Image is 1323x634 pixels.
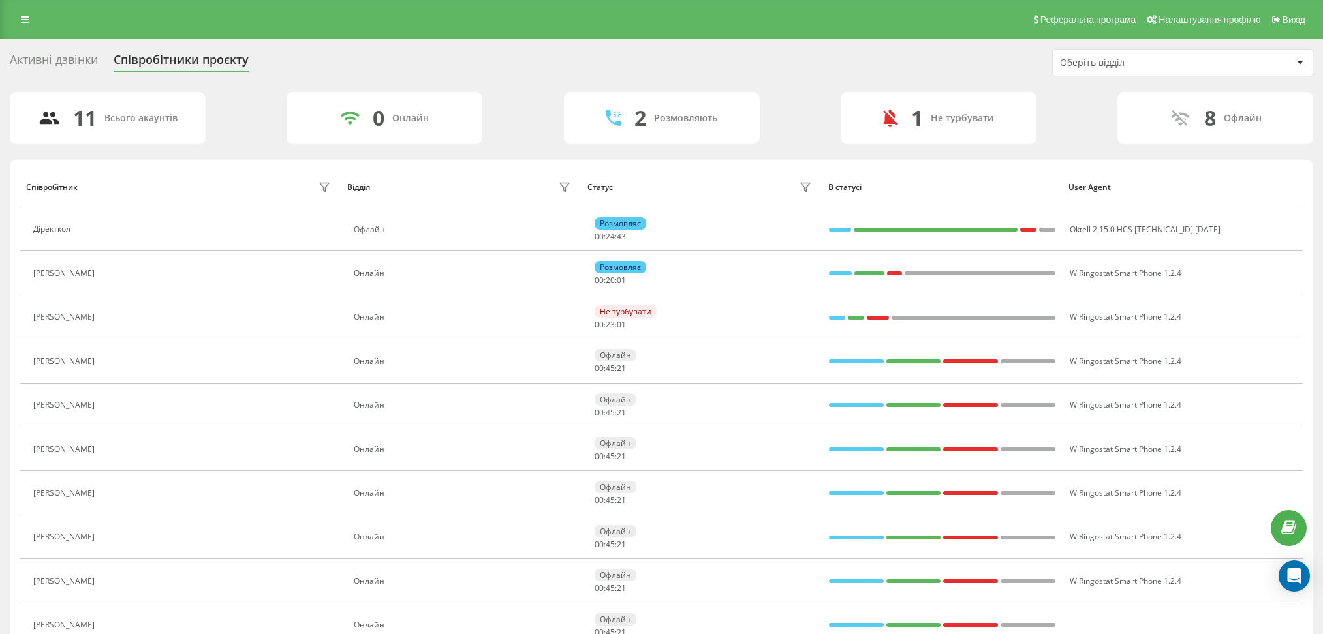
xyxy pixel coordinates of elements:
div: В статусі [828,183,1057,192]
div: 0 [373,106,384,130]
div: 11 [73,106,97,130]
span: W Ringostat Smart Phone 1.2.4 [1070,355,1181,367]
div: Офлайн [1224,113,1262,124]
span: 01 [617,319,626,330]
div: Офлайн [595,481,636,493]
div: [PERSON_NAME] [33,532,98,541]
span: 00 [595,319,604,330]
div: [PERSON_NAME] [33,312,98,322]
div: Офлайн [595,393,636,406]
span: W Ringostat Smart Phone 1.2.4 [1070,311,1181,322]
div: Онлайн [354,357,574,366]
span: 21 [617,451,626,462]
div: : : [595,232,626,241]
span: 00 [595,231,604,242]
span: Реферальна програма [1040,14,1136,25]
span: Налаштування профілю [1159,14,1260,25]
div: Офлайн [595,613,636,626]
div: : : [595,320,626,329]
span: 00 [595,363,604,374]
div: : : [595,584,626,593]
span: W Ringostat Smart Phone 1.2.4 [1070,575,1181,586]
div: Онлайн [354,269,574,278]
div: Онлайн [354,312,574,322]
span: 45 [606,494,615,506]
span: 21 [617,494,626,506]
div: Всього акаунтів [104,113,178,124]
span: 43 [617,231,626,242]
div: [PERSON_NAME] [33,269,98,278]
div: : : [595,540,626,549]
div: Офлайн [595,437,636,449]
div: Онлайн [354,532,574,541]
div: 2 [634,106,646,130]
div: User Agent [1068,183,1297,192]
span: 23 [606,319,615,330]
span: 00 [595,539,604,550]
div: : : [595,452,626,461]
span: Oktell 2.15.0 HCS [TECHNICAL_ID] [DATE] [1070,224,1221,235]
span: Вихід [1283,14,1305,25]
span: W Ringostat Smart Phone 1.2.4 [1070,267,1181,279]
span: 00 [595,407,604,418]
span: W Ringostat Smart Phone 1.2.4 [1070,444,1181,455]
div: Розмовляють [654,113,717,124]
span: 21 [617,539,626,550]
div: Співробітник [26,183,78,192]
div: : : [595,364,626,373]
span: 45 [606,582,615,594]
div: Офлайн [595,349,636,361]
div: [PERSON_NAME] [33,400,98,410]
span: 45 [606,363,615,374]
div: Онлайн [354,445,574,454]
div: Активні дзвінки [10,53,98,73]
div: 8 [1204,106,1216,130]
span: 21 [617,407,626,418]
div: Оберіть відділ [1060,57,1216,68]
div: [PERSON_NAME] [33,445,98,454]
div: Відділ [347,183,370,192]
span: W Ringostat Smart Phone 1.2.4 [1070,399,1181,410]
div: Статус [587,183,613,192]
div: Онлайн [354,400,574,410]
div: : : [595,408,626,417]
span: 01 [617,275,626,286]
div: Open Intercom Messenger [1279,560,1310,592]
div: Співробітники проєкту [114,53,249,73]
div: Не турбувати [931,113,994,124]
div: [PERSON_NAME] [33,489,98,498]
span: W Ringostat Smart Phone 1.2.4 [1070,487,1181,498]
span: 00 [595,494,604,506]
div: : : [595,496,626,505]
div: Онлайн [392,113,429,124]
span: W Ringostat Smart Phone 1.2.4 [1070,531,1181,542]
span: 20 [606,275,615,286]
div: [PERSON_NAME] [33,620,98,629]
div: Онлайн [354,489,574,498]
div: Офлайн [595,569,636,581]
span: 45 [606,407,615,418]
div: Не турбувати [595,305,657,318]
div: Офлайн [595,525,636,537]
div: Офлайн [354,225,574,234]
span: 00 [595,275,604,286]
span: 21 [617,363,626,374]
div: Онлайн [354,577,574,586]
span: 24 [606,231,615,242]
div: Онлайн [354,620,574,629]
span: 00 [595,451,604,462]
span: 21 [617,582,626,594]
div: Розмовляє [595,217,646,230]
span: 00 [595,582,604,594]
div: Розмовляє [595,261,646,273]
div: : : [595,276,626,285]
div: [PERSON_NAME] [33,577,98,586]
span: 45 [606,539,615,550]
div: 1 [911,106,923,130]
div: Діректкол [33,224,74,234]
span: 45 [606,451,615,462]
div: [PERSON_NAME] [33,357,98,366]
